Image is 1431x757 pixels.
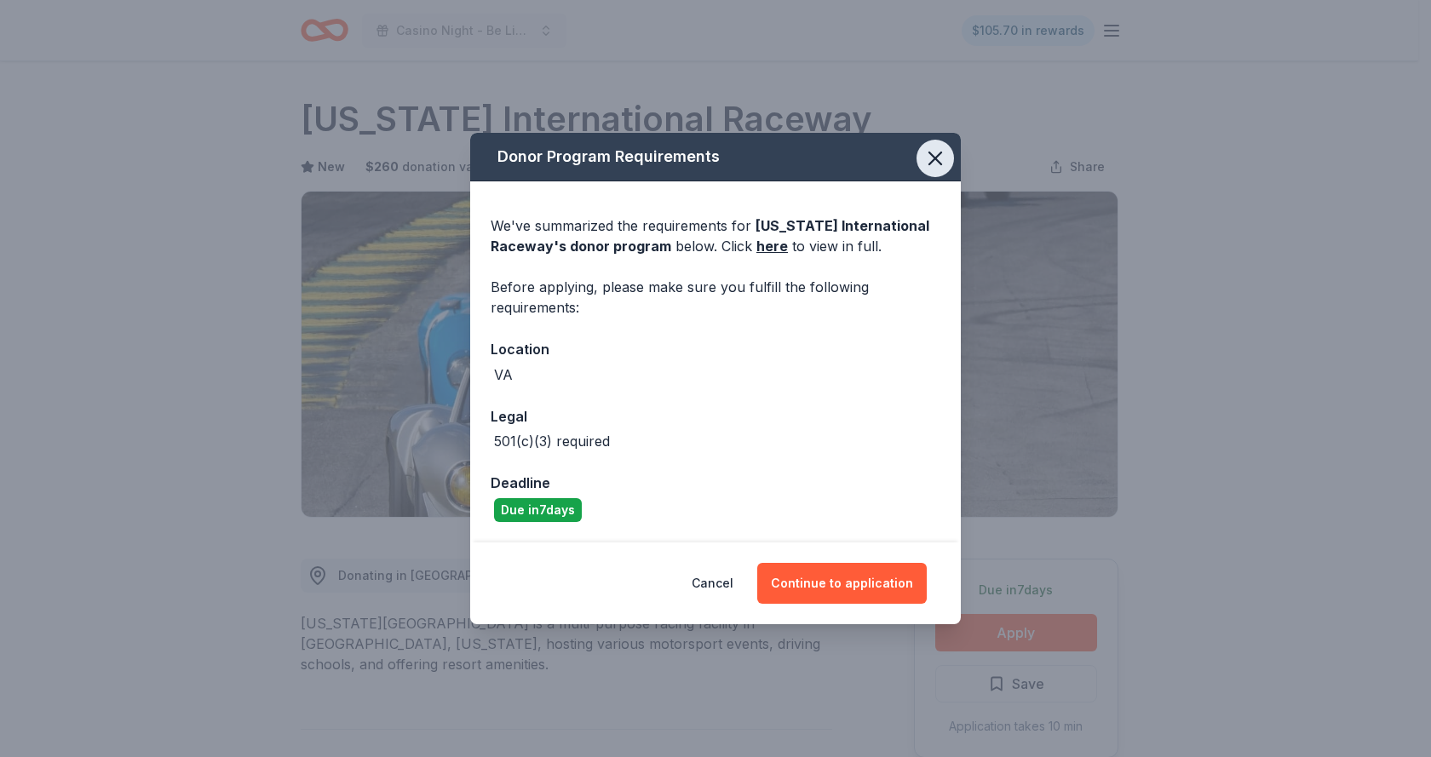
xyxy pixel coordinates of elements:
div: Legal [491,405,940,427]
a: here [756,236,788,256]
div: VA [494,364,513,385]
div: Due in 7 days [494,498,582,522]
button: Cancel [692,563,733,604]
div: Deadline [491,472,940,494]
div: 501(c)(3) required [494,431,610,451]
div: We've summarized the requirements for below. Click to view in full. [491,215,940,256]
div: Location [491,338,940,360]
div: Donor Program Requirements [470,133,961,181]
button: Continue to application [757,563,927,604]
div: Before applying, please make sure you fulfill the following requirements: [491,277,940,318]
